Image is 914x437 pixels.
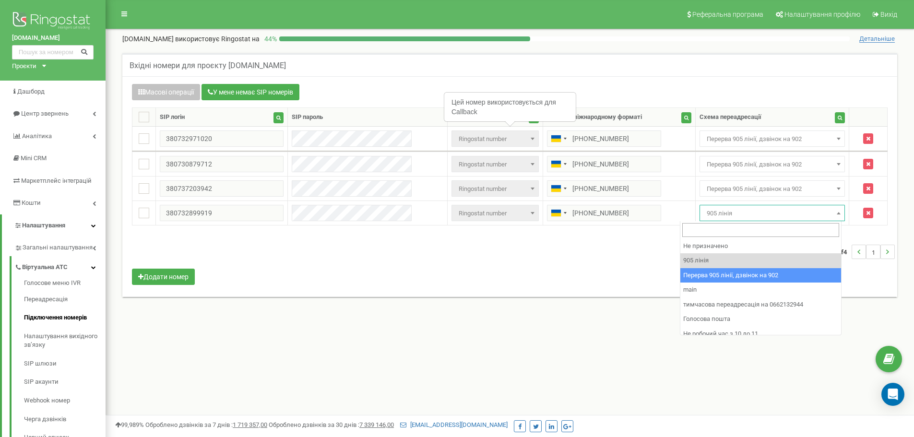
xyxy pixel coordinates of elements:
[700,156,845,172] span: Перерва 905 лінії, дзвінок на 902
[881,383,904,406] div: Open Intercom Messenger
[455,182,535,196] span: Ringostat number
[21,154,47,162] span: Mini CRM
[445,93,575,121] div: Цей номер використовується для Callback
[359,421,394,428] u: 7 339 146,00
[24,279,106,290] a: Голосове меню IVR
[451,205,538,221] span: Ringostat number
[700,130,845,147] span: Перерва 905 лінії, дзвінок на 902
[260,34,279,44] p: 44 %
[22,263,68,272] span: Віртуальна АТС
[24,327,106,354] a: Налаштування вихідного зв’язку
[132,84,200,100] button: Масові операції
[160,113,185,122] div: SIP логін
[17,88,45,95] span: Дашборд
[2,214,106,237] a: Налаштування
[680,312,841,327] li: Голосова пошта
[547,130,661,147] input: 050 123 4567
[680,327,841,342] li: Не робочий час з 10 до 11
[680,253,841,268] li: 905 лінія
[14,236,106,256] a: Загальні налаштування
[400,421,508,428] a: [EMAIL_ADDRESS][DOMAIN_NAME]
[12,10,94,34] img: Ringostat logo
[130,61,286,70] h5: Вхідні номери для проєкту [DOMAIN_NAME]
[547,180,661,197] input: 050 123 4567
[288,108,448,127] th: SIP пароль
[547,131,570,146] div: Telephone country code
[680,283,841,297] li: main
[455,132,535,146] span: Ringostat number
[784,11,860,18] span: Налаштування профілю
[859,35,895,43] span: Детальніше
[451,156,538,172] span: Ringostat number
[692,11,763,18] span: Реферальна програма
[14,256,106,276] a: Віртуальна АТС
[455,207,535,220] span: Ringostat number
[547,113,642,122] div: Номер у міжнародному форматі
[680,268,841,283] li: Перерва 905 лінії, дзвінок на 902
[700,205,845,221] span: 905 лінія
[22,132,52,140] span: Аналiтика
[21,177,92,184] span: Маркетплейс інтеграцій
[24,410,106,429] a: Черга дзвінків
[24,391,106,410] a: Webhook номер
[547,205,570,221] div: Telephone country code
[22,199,41,206] span: Кошти
[21,110,69,117] span: Центр звернень
[547,205,661,221] input: 050 123 4567
[122,34,260,44] p: [DOMAIN_NAME]
[233,421,267,428] u: 1 719 357,00
[703,132,842,146] span: Перерва 905 лінії, дзвінок на 902
[24,354,106,373] a: SIP шлюзи
[680,239,841,254] li: Не призначено
[269,421,394,428] span: Оброблено дзвінків за 30 днів :
[12,62,36,71] div: Проєкти
[866,245,880,259] li: 1
[24,290,106,309] a: Переадресація
[202,84,299,100] button: У мене немає SIP номерів
[829,235,895,269] nav: ...
[547,181,570,196] div: Telephone country code
[547,156,570,172] div: Telephone country code
[703,182,842,196] span: Перерва 905 лінії, дзвінок на 902
[451,130,538,147] span: Ringostat number
[547,156,661,172] input: 050 123 4567
[145,421,267,428] span: Оброблено дзвінків за 7 днів :
[880,11,897,18] span: Вихід
[24,308,106,327] a: Підключення номерів
[22,222,65,229] span: Налаштування
[700,113,761,122] div: Схема переадресації
[12,34,94,43] a: [DOMAIN_NAME]
[24,373,106,391] a: SIP акаунти
[451,180,538,197] span: Ringostat number
[132,269,195,285] button: Додати номер
[455,158,535,171] span: Ringostat number
[12,45,94,59] input: Пошук за номером
[175,35,260,43] span: використовує Ringostat на
[703,158,842,171] span: Перерва 905 лінії, дзвінок на 902
[115,421,144,428] span: 99,989%
[680,297,841,312] li: тимчасова переадресація на 0662132944
[703,207,842,220] span: 905 лінія
[23,243,93,252] span: Загальні налаштування
[700,180,845,197] span: Перерва 905 лінії, дзвінок на 902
